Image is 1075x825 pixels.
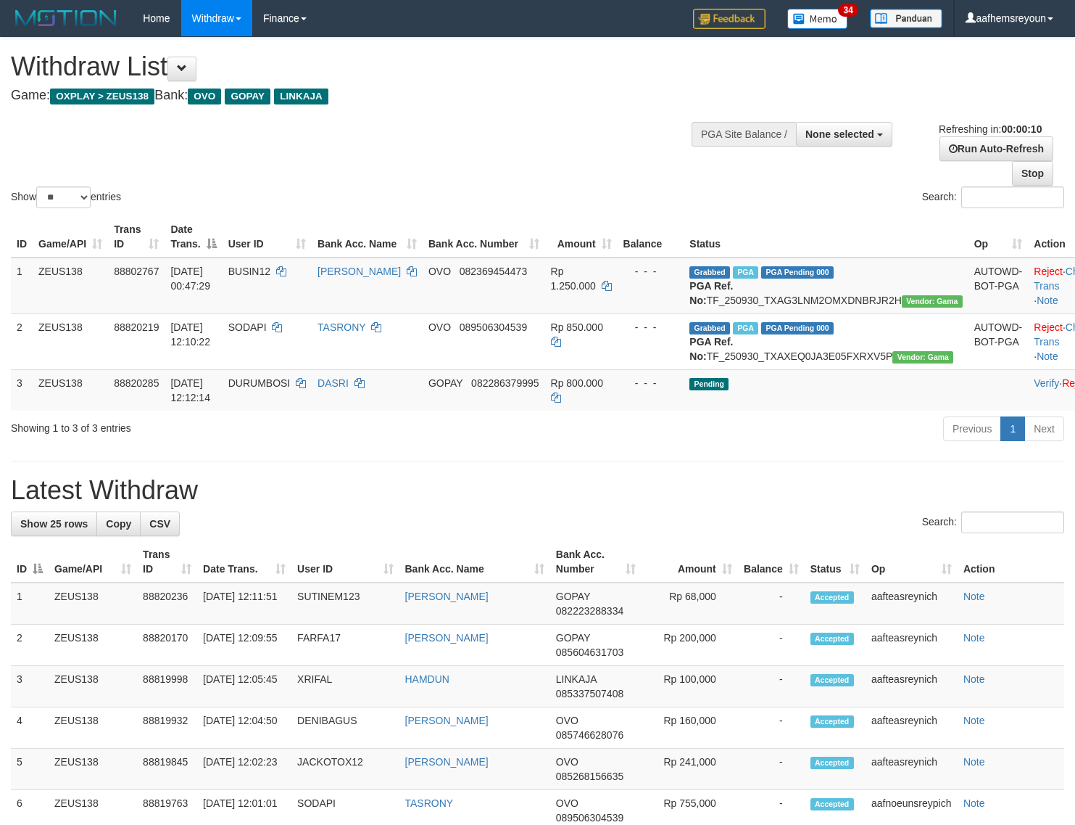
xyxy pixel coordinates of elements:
[551,321,603,333] span: Rp 850.000
[291,666,399,707] td: XRIFAL
[684,258,968,314] td: TF_250930_TXAG3LNM2OMXDNBRJR2H
[317,266,401,277] a: [PERSON_NAME]
[137,666,197,707] td: 88819998
[733,322,758,334] span: Marked by aafnoeunsreypich
[1037,350,1058,362] a: Note
[963,797,985,809] a: Note
[312,216,423,258] th: Bank Acc. Name: activate to sort column ascending
[428,377,462,389] span: GOPAY
[106,518,131,530] span: Copy
[556,756,578,768] span: OVO
[140,512,180,536] a: CSV
[170,266,210,292] span: [DATE] 00:47:29
[618,216,684,258] th: Balance
[405,715,489,726] a: [PERSON_NAME]
[958,541,1064,583] th: Action
[968,313,1029,369] td: AUTOWD-BOT-PGA
[405,591,489,602] a: [PERSON_NAME]
[399,541,550,583] th: Bank Acc. Name: activate to sort column ascending
[11,707,49,749] td: 4
[689,280,733,306] b: PGA Ref. No:
[922,512,1064,533] label: Search:
[642,707,738,749] td: Rp 160,000
[810,715,854,728] span: Accepted
[11,186,121,208] label: Show entries
[225,89,270,104] span: GOPAY
[642,541,738,583] th: Amount: activate to sort column ascending
[545,216,618,258] th: Amount: activate to sort column ascending
[405,673,449,685] a: HAMDUN
[556,715,578,726] span: OVO
[428,321,451,333] span: OVO
[223,216,312,258] th: User ID: activate to sort column ascending
[114,377,159,389] span: 88820285
[291,749,399,790] td: JACKOTOX12
[642,625,738,666] td: Rp 200,000
[556,812,623,824] span: Copy 089506304539 to clipboard
[689,322,730,334] span: Grabbed
[11,583,49,625] td: 1
[11,625,49,666] td: 2
[291,541,399,583] th: User ID: activate to sort column ascending
[689,336,733,362] b: PGA Ref. No:
[738,666,805,707] td: -
[689,266,730,279] span: Grabbed
[197,625,291,666] td: [DATE] 12:09:55
[33,369,108,411] td: ZEUS138
[165,216,222,258] th: Date Trans.: activate to sort column descending
[471,377,539,389] span: Copy 082286379995 to clipboard
[939,136,1053,161] a: Run Auto-Refresh
[36,186,91,208] select: Showentries
[11,7,121,29] img: MOTION_logo.png
[137,541,197,583] th: Trans ID: activate to sort column ascending
[787,9,848,29] img: Button%20Memo.svg
[291,583,399,625] td: SUTINEM123
[291,625,399,666] td: FARFA17
[114,321,159,333] span: 88820219
[866,583,958,625] td: aafteasreynich
[738,583,805,625] td: -
[963,756,985,768] a: Note
[49,666,137,707] td: ZEUS138
[866,666,958,707] td: aafteasreynich
[11,512,97,536] a: Show 25 rows
[761,266,834,279] span: PGA Pending
[556,591,590,602] span: GOPAY
[870,9,942,28] img: panduan.png
[11,749,49,790] td: 5
[11,476,1064,505] h1: Latest Withdraw
[684,216,968,258] th: Status
[866,541,958,583] th: Op: activate to sort column ascending
[405,632,489,644] a: [PERSON_NAME]
[556,729,623,741] span: Copy 085746628076 to clipboard
[761,322,834,334] span: PGA Pending
[137,707,197,749] td: 88819932
[738,625,805,666] td: -
[1012,161,1053,186] a: Stop
[274,89,328,104] span: LINKAJA
[733,266,758,279] span: Marked by aafsreyleap
[49,625,137,666] td: ZEUS138
[556,632,590,644] span: GOPAY
[963,715,985,726] a: Note
[968,258,1029,314] td: AUTOWD-BOT-PGA
[805,128,874,140] span: None selected
[689,378,729,390] span: Pending
[197,583,291,625] td: [DATE] 12:11:51
[1024,416,1064,441] a: Next
[556,673,597,685] span: LINKAJA
[11,52,702,81] h1: Withdraw List
[49,583,137,625] td: ZEUS138
[692,122,796,147] div: PGA Site Balance /
[838,4,858,17] span: 34
[1034,321,1063,333] a: Reject
[556,688,623,699] span: Copy 085337507408 to clipboard
[228,266,270,277] span: BUSIN12
[291,707,399,749] td: DENIBAGUS
[11,369,33,411] td: 3
[922,186,1064,208] label: Search:
[170,377,210,403] span: [DATE] 12:12:14
[96,512,141,536] a: Copy
[738,749,805,790] td: -
[33,313,108,369] td: ZEUS138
